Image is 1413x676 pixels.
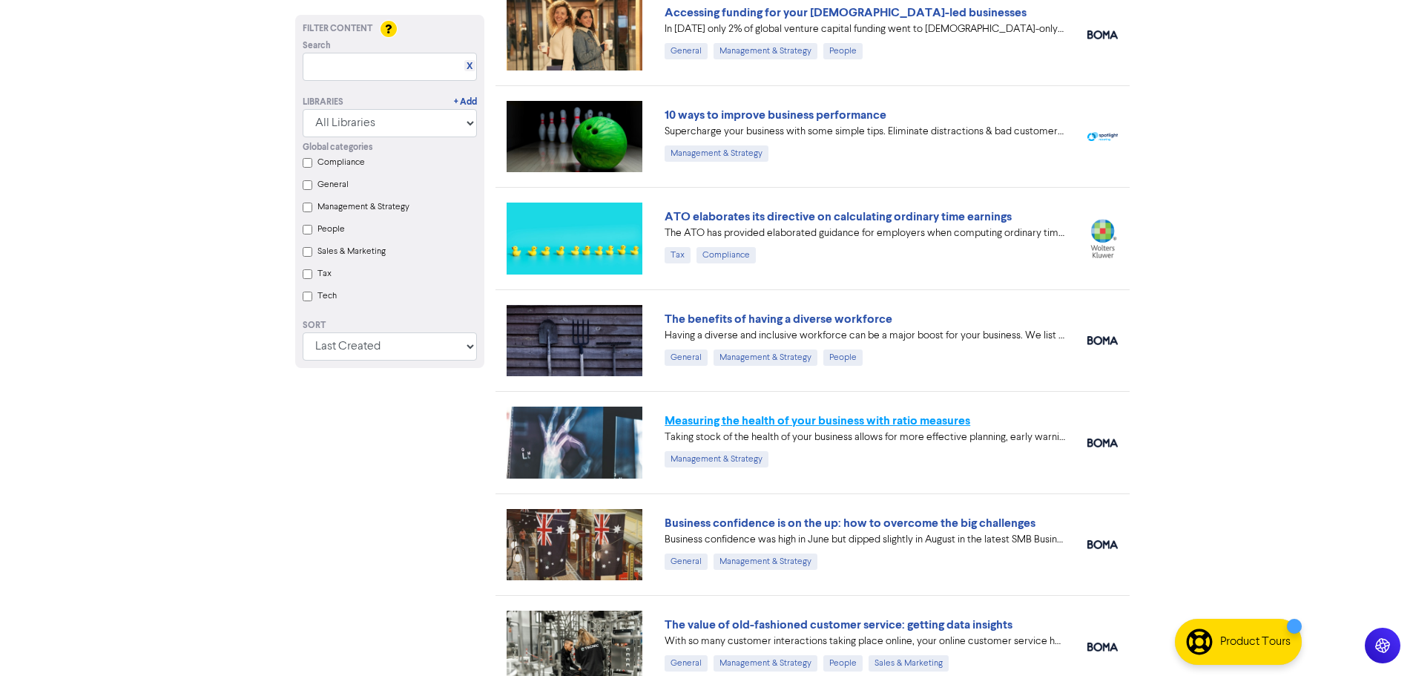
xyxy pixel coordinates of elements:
[317,267,332,280] label: Tax
[823,43,863,59] div: People
[665,247,691,263] div: Tax
[665,312,892,326] a: The benefits of having a diverse workforce
[823,350,863,366] div: People
[1087,643,1118,652] img: boma
[317,178,349,191] label: General
[665,430,1065,445] div: Taking stock of the health of your business allows for more effective planning, early warning abo...
[665,634,1065,649] div: With so many customer interactions taking place online, your online customer service has to be fi...
[1087,439,1118,447] img: boma_accounting
[869,655,949,672] div: Sales & Marketing
[303,96,343,109] div: Libraries
[665,22,1065,37] div: In 2024 only 2% of global venture capital funding went to female-only founding teams. We highligh...
[454,96,477,109] a: + Add
[317,223,345,236] label: People
[665,516,1035,531] a: Business confidence is on the up: how to overcome the big challenges
[317,289,337,303] label: Tech
[1087,132,1118,142] img: spotlight
[303,39,331,53] span: Search
[303,319,477,332] div: Sort
[303,22,477,36] div: Filter Content
[714,554,817,570] div: Management & Strategy
[1087,336,1118,345] img: boma
[303,141,477,154] div: Global categories
[1087,30,1118,39] img: boma
[665,209,1012,224] a: ATO elaborates its directive on calculating ordinary time earnings
[714,43,817,59] div: Management & Strategy
[467,61,472,72] a: X
[665,226,1065,241] div: The ATO has provided elaborated guidance for employers when computing ordinary time earnings for ...
[665,328,1065,344] div: Having a diverse and inclusive workforce can be a major boost for your business. We list four of ...
[665,532,1065,548] div: Business confidence was high in June but dipped slightly in August in the latest SMB Business Ins...
[665,350,708,366] div: General
[665,5,1027,20] a: Accessing funding for your [DEMOGRAPHIC_DATA]-led businesses
[714,655,817,672] div: Management & Strategy
[665,413,970,428] a: Measuring the health of your business with ratio measures
[696,247,756,263] div: Compliance
[317,156,365,169] label: Compliance
[1087,540,1118,549] img: boma
[823,655,863,672] div: People
[1339,605,1413,676] iframe: Chat Widget
[665,655,708,672] div: General
[665,451,768,467] div: Management & Strategy
[665,145,768,162] div: Management & Strategy
[714,350,817,366] div: Management & Strategy
[1087,219,1118,258] img: wolters_kluwer
[317,200,409,214] label: Management & Strategy
[665,554,708,570] div: General
[665,43,708,59] div: General
[665,617,1012,632] a: The value of old-fashioned customer service: getting data insights
[317,245,386,258] label: Sales & Marketing
[665,108,886,122] a: 10 ways to improve business performance
[665,124,1065,140] div: Supercharge your business with some simple tips. Eliminate distractions & bad customers, get a pl...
